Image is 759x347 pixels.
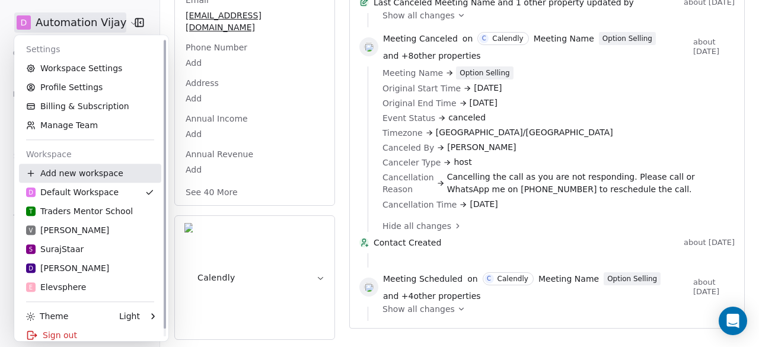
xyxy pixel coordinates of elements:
span: S [29,245,33,254]
div: Elevsphere [26,281,86,293]
div: [PERSON_NAME] [26,224,109,236]
div: Theme [26,310,68,322]
a: Workspace Settings [19,59,161,78]
a: Billing & Subscription [19,97,161,116]
span: V [29,226,33,235]
div: [PERSON_NAME] [26,262,109,274]
div: Add new workspace [19,164,161,183]
a: Manage Team [19,116,161,135]
div: Default Workspace [26,186,119,198]
div: Workspace [19,145,161,164]
div: Light [119,310,140,322]
span: E [29,283,33,292]
span: D [28,264,33,273]
a: Profile Settings [19,78,161,97]
div: Sign out [19,326,161,345]
div: Traders Mentor School [26,205,133,217]
div: Settings [19,40,161,59]
span: D [28,188,33,197]
span: T [29,207,33,216]
div: SurajStaar [26,243,84,255]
